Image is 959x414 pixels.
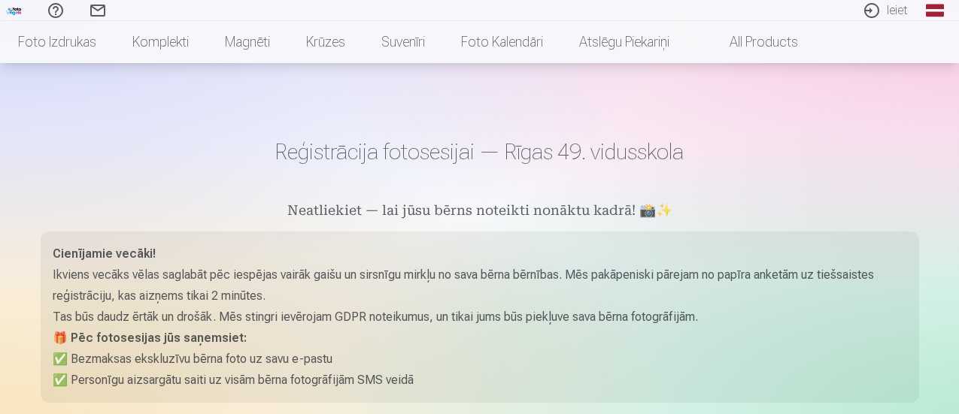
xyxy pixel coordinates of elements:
a: Magnēti [207,21,288,63]
a: All products [687,21,816,63]
img: /fa1 [6,6,23,15]
p: ✅ Personīgu aizsargātu saiti uz visām bērna fotogrāfijām SMS veidā [53,370,907,391]
h5: Neatliekiet — lai jūsu bērns noteikti nonāktu kadrā! 📸✨ [41,201,919,222]
strong: Cienījamie vecāki! [53,246,156,261]
a: Komplekti [114,21,207,63]
p: ✅ Bezmaksas ekskluzīvu bērna foto uz savu e-pastu [53,349,907,370]
strong: 🎁 Pēc fotosesijas jūs saņemsiet: [53,331,247,345]
p: Ikviens vecāks vēlas saglabāt pēc iespējas vairāk gaišu un sirsnīgu mirkļu no sava bērna bērnības... [53,264,907,307]
a: Atslēgu piekariņi [561,21,687,63]
a: Krūzes [288,21,363,63]
p: Tas būs daudz ērtāk un drošāk. Mēs stingri ievērojam GDPR noteikumus, un tikai jums būs piekļuve ... [53,307,907,328]
a: Suvenīri [363,21,443,63]
a: Foto kalendāri [443,21,561,63]
h1: Reģistrācija fotosesijai — Rīgas 49. vidusskola [41,138,919,165]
